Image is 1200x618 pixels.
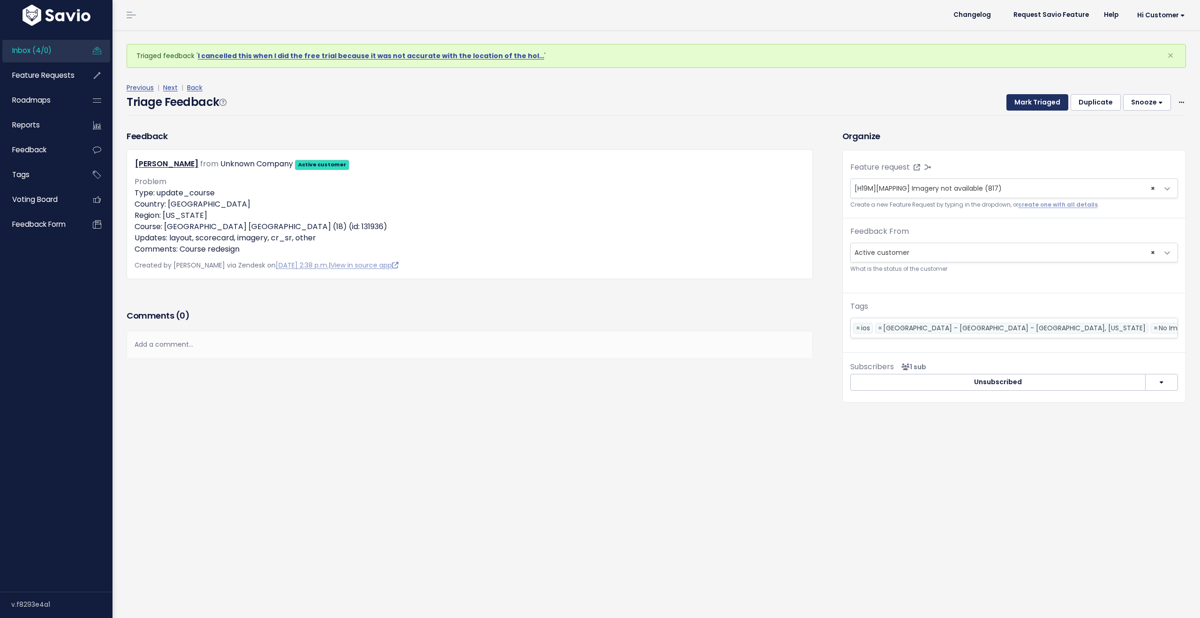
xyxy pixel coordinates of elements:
span: Reports [12,120,40,130]
span: from [200,158,218,169]
a: Tags [2,164,78,186]
span: Hi Customer [1137,12,1185,19]
li: Meadowbrook Golf Course - Fort Worth - USA, Texas [875,323,1148,334]
span: Inbox (4/0) [12,45,52,55]
a: Back [187,83,202,92]
span: × [856,323,860,333]
a: Feedback [2,139,78,161]
a: Help [1096,8,1126,22]
strong: Active customer [298,161,346,168]
a: I cancelled this when I did the free trial because it was not accurate with the location of the hol… [198,51,544,60]
h3: Comments ( ) [127,309,813,322]
small: Create a new Feature Request by typing in the dropdown, or . [850,200,1178,210]
span: Active customer [851,243,1159,262]
a: Inbox (4/0) [2,40,78,61]
h3: Feedback [127,130,167,142]
a: Previous [127,83,154,92]
button: Snooze [1123,94,1171,111]
span: × [878,323,882,333]
li: ios [853,323,873,334]
span: × [1151,243,1155,262]
small: What is the status of the customer [850,264,1178,274]
a: Hi Customer [1126,8,1192,22]
span: [H19M][MAPPING] Imagery not available (817) [851,179,1159,198]
span: Subscribers [850,361,894,372]
span: × [1151,179,1155,198]
div: Add a comment... [127,331,813,358]
label: Feature request [850,162,910,173]
div: Unknown Company [220,157,293,171]
label: Feedback From [850,226,909,237]
span: Feedback [12,145,46,155]
img: logo-white.9d6f32f41409.svg [20,5,93,26]
button: Duplicate [1071,94,1121,111]
span: × [1154,323,1158,333]
span: Created by [PERSON_NAME] via Zendesk on | [135,261,398,270]
span: | [156,83,161,92]
button: Unsubscribed [850,374,1146,391]
a: Feedback form [2,214,78,235]
span: Tags [12,170,30,179]
span: Active customer [850,243,1178,262]
span: No Imagery [1159,323,1196,333]
li: No Imagery [1151,323,1199,334]
a: Request Savio Feature [1006,8,1096,22]
button: Close [1158,45,1183,67]
button: Mark Triaged [1006,94,1068,111]
span: Changelog [953,12,991,18]
a: Reports [2,114,78,136]
a: Roadmaps [2,89,78,111]
a: [PERSON_NAME] [135,158,198,169]
a: View in source app [330,261,398,270]
span: Feature Requests [12,70,75,80]
span: × [1167,48,1174,63]
span: Problem [135,176,166,187]
p: Type: update_course Country: [GEOGRAPHIC_DATA] Region: [US_STATE] Course: [GEOGRAPHIC_DATA] [GEOG... [135,187,805,255]
h4: Triage Feedback [127,94,226,111]
div: v.f8293e4a1 [11,592,112,617]
label: Tags [850,301,868,312]
span: [H19M][MAPPING] Imagery not available (817) [850,179,1178,198]
span: [GEOGRAPHIC_DATA] - [GEOGRAPHIC_DATA] - [GEOGRAPHIC_DATA], [US_STATE] [883,323,1146,333]
span: Voting Board [12,194,58,204]
span: [H19M][MAPPING] Imagery not available (817) [855,184,1002,193]
a: [DATE] 2:38 p.m. [276,261,329,270]
span: | [180,83,185,92]
span: ios [861,323,870,333]
a: create one with all details [1018,201,1098,208]
span: <p><strong>Subscribers</strong><br><br> - Nuno Grazina<br> </p> [898,362,926,372]
a: Next [163,83,178,92]
span: Roadmaps [12,95,51,105]
span: 0 [180,310,185,321]
a: Voting Board [2,189,78,210]
div: Triaged feedback ' ' [127,44,1186,68]
h3: Organize [842,130,1186,142]
a: Feature Requests [2,65,78,86]
span: Feedback form [12,219,66,229]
